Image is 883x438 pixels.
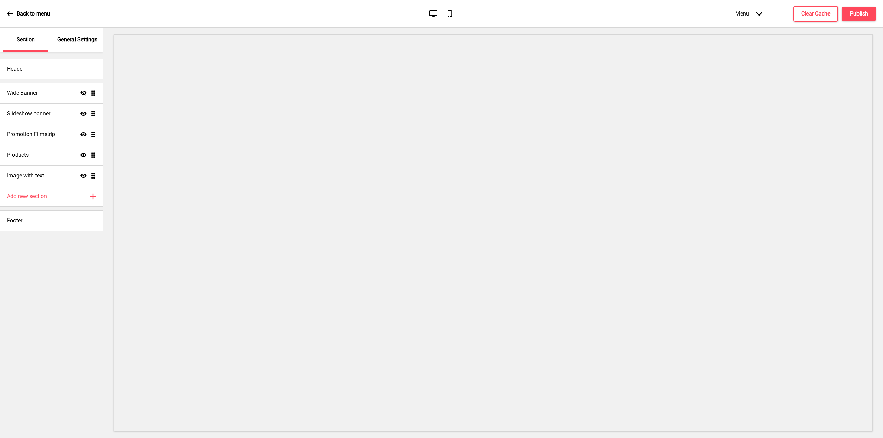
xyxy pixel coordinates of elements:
h4: Footer [7,217,22,224]
h4: Wide Banner [7,89,38,97]
h4: Slideshow banner [7,110,50,118]
h4: Header [7,65,24,73]
button: Clear Cache [793,6,838,22]
button: Publish [842,7,876,21]
h4: Image with text [7,172,44,180]
h4: Add new section [7,193,47,200]
p: Back to menu [17,10,50,18]
h4: Clear Cache [801,10,830,18]
p: General Settings [57,36,97,43]
h4: Publish [850,10,868,18]
a: Back to menu [7,4,50,23]
h4: Promotion Filmstrip [7,131,55,138]
div: Menu [728,3,769,24]
h4: Products [7,151,29,159]
p: Section [17,36,35,43]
